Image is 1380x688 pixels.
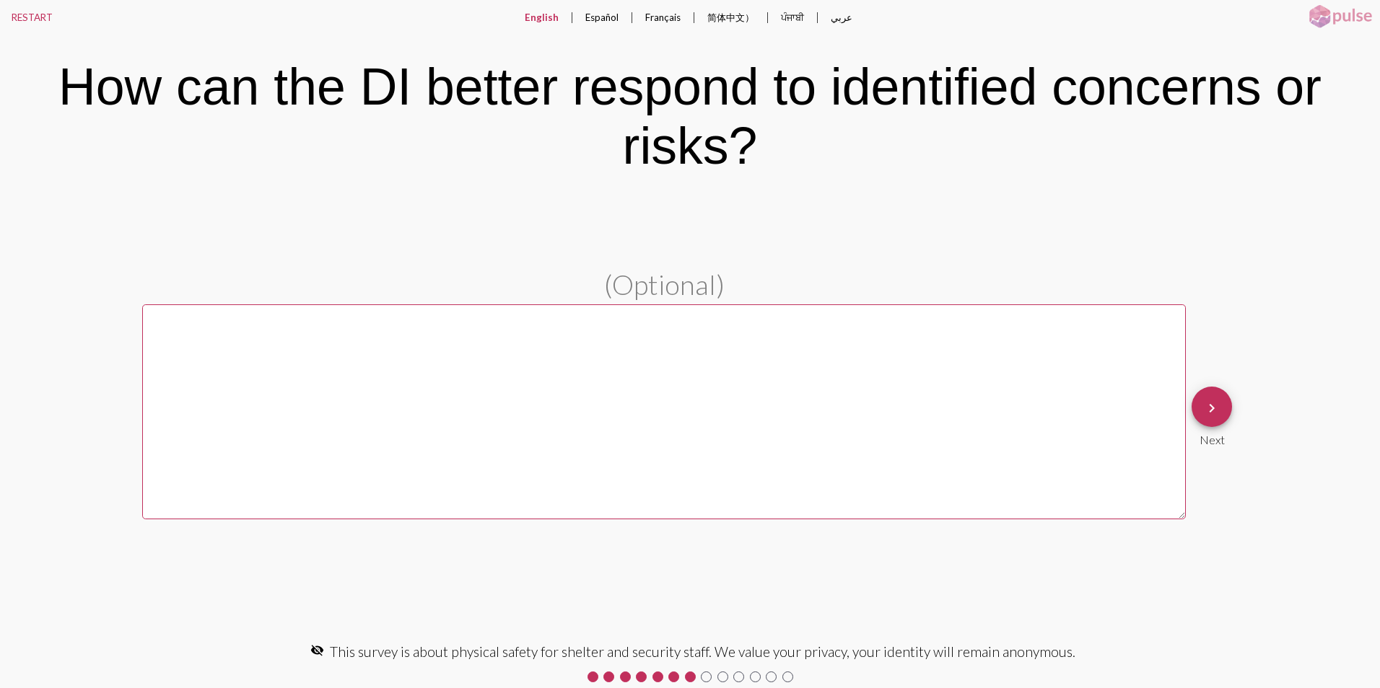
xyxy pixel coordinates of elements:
[1192,427,1232,446] div: Next
[310,643,324,657] mat-icon: visibility_off
[21,57,1360,175] div: How can the DI better respond to identified concerns or risks?
[1203,400,1220,417] mat-icon: keyboard_arrow_right
[330,643,1075,660] span: This survey is about physical safety for shelter and security staff. We value your privacy, your ...
[604,268,725,301] span: (Optional)
[1304,4,1376,30] img: pulsehorizontalsmall.png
